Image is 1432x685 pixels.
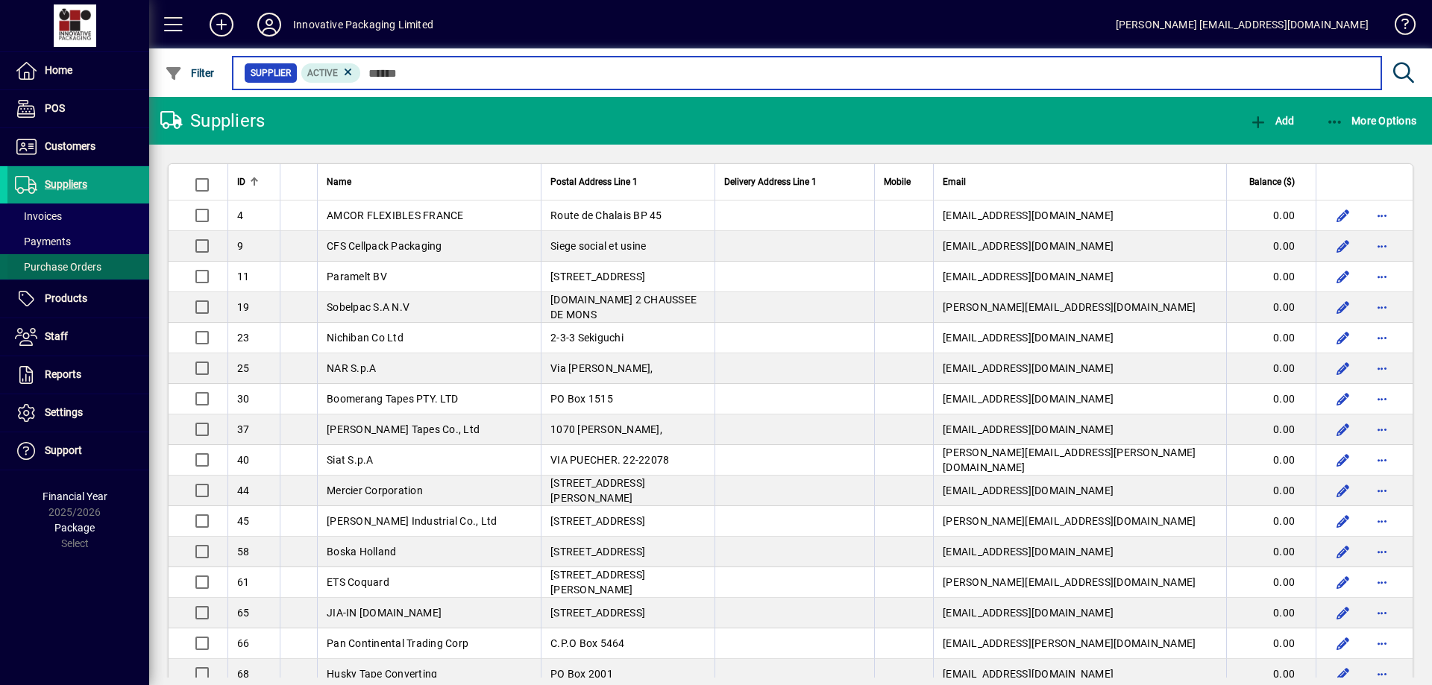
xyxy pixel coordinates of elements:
[943,515,1196,527] span: [PERSON_NAME][EMAIL_ADDRESS][DOMAIN_NAME]
[7,254,149,280] a: Purchase Orders
[327,332,403,344] span: Nichiban Co Ltd
[161,60,219,86] button: Filter
[237,484,250,496] span: 44
[550,174,638,190] span: Postal Address Line 1
[1331,387,1355,411] button: Edit
[7,203,149,229] a: Invoices
[550,294,697,321] span: [DOMAIN_NAME] 2 CHAUSSEE DE MONS
[550,569,645,596] span: [STREET_ADDRESS][PERSON_NAME]
[1331,448,1355,472] button: Edit
[1246,107,1298,134] button: Add
[327,515,497,527] span: [PERSON_NAME] Industrial Co., Ltd
[237,301,250,313] span: 19
[1226,414,1316,445] td: 0.00
[1370,601,1394,625] button: More options
[237,637,250,649] span: 66
[160,109,265,133] div: Suppliers
[943,546,1114,558] span: [EMAIL_ADDRESS][DOMAIN_NAME]
[198,11,245,38] button: Add
[550,393,613,405] span: PO Box 1515
[1370,295,1394,319] button: More options
[1370,570,1394,594] button: More options
[45,178,87,190] span: Suppliers
[943,301,1196,313] span: [PERSON_NAME][EMAIL_ADDRESS][DOMAIN_NAME]
[237,332,250,344] span: 23
[237,515,250,527] span: 45
[1370,448,1394,472] button: More options
[327,423,480,435] span: [PERSON_NAME] Tapes Co., Ltd
[550,477,645,504] span: [STREET_ADDRESS][PERSON_NAME]
[1331,570,1355,594] button: Edit
[1370,203,1394,227] button: More options
[943,174,1217,190] div: Email
[1226,231,1316,262] td: 0.00
[1226,567,1316,598] td: 0.00
[550,515,645,527] span: [STREET_ADDRESS]
[1331,203,1355,227] button: Edit
[327,240,442,252] span: CFS Cellpack Packaging
[237,546,250,558] span: 58
[327,174,351,190] span: Name
[327,454,374,466] span: Siat S.p.A
[45,64,72,76] span: Home
[550,332,624,344] span: 2-3-3 Sekiguchi
[1370,265,1394,288] button: More options
[1226,506,1316,537] td: 0.00
[327,393,458,405] span: Boomerang Tapes PTY. LTD
[943,637,1196,649] span: [EMAIL_ADDRESS][PERSON_NAME][DOMAIN_NAME]
[550,637,625,649] span: C.P.O Box 5464
[1331,479,1355,502] button: Edit
[1226,262,1316,292] td: 0.00
[943,271,1114,282] span: [EMAIL_ADDRESS][DOMAIN_NAME]
[237,607,250,619] span: 65
[1331,356,1355,380] button: Edit
[1370,387,1394,411] button: More options
[237,576,250,588] span: 61
[237,362,250,374] span: 25
[237,423,250,435] span: 37
[943,393,1114,405] span: [EMAIL_ADDRESS][DOMAIN_NAME]
[1331,234,1355,258] button: Edit
[1236,174,1308,190] div: Balance ($)
[1370,417,1394,441] button: More options
[245,11,293,38] button: Profile
[1370,631,1394,655] button: More options
[943,576,1196,588] span: [PERSON_NAME][EMAIL_ADDRESS][DOMAIN_NAME]
[327,209,464,221] span: AMCOR FLEXIBLES FRANCE
[1322,107,1421,134] button: More Options
[1249,174,1295,190] span: Balance ($)
[327,271,387,282] span: Paramelt BV
[943,484,1114,496] span: [EMAIL_ADDRESS][DOMAIN_NAME]
[45,406,83,418] span: Settings
[1331,601,1355,625] button: Edit
[1331,631,1355,655] button: Edit
[1331,326,1355,350] button: Edit
[327,301,409,313] span: Sobelpac S.A N.V
[7,394,149,432] a: Settings
[1226,628,1316,659] td: 0.00
[301,63,361,83] mat-chip: Activation Status: Active
[15,236,71,247] span: Payments
[7,128,149,165] a: Customers
[7,52,149,89] a: Home
[1331,540,1355,564] button: Edit
[43,490,107,502] span: Financial Year
[327,362,376,374] span: NAR S.p.A
[1226,476,1316,506] td: 0.00
[293,13,433,37] div: Innovative Packaging Limited
[237,393,250,405] span: 30
[327,637,468,649] span: Pan Continental Trading Corp
[1226,323,1316,353] td: 0.00
[237,209,243,221] span: 4
[550,271,645,282] span: [STREET_ADDRESS]
[7,356,149,394] a: Reports
[550,240,646,252] span: Siege social et usine
[327,668,437,680] span: Husky Tape Converting
[327,576,389,588] span: ETS Coquard
[1370,540,1394,564] button: More options
[327,484,423,496] span: Mercier Corporation
[1331,265,1355,288] button: Edit
[237,240,243,252] span: 9
[327,546,396,558] span: Boska Holland
[1226,384,1316,414] td: 0.00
